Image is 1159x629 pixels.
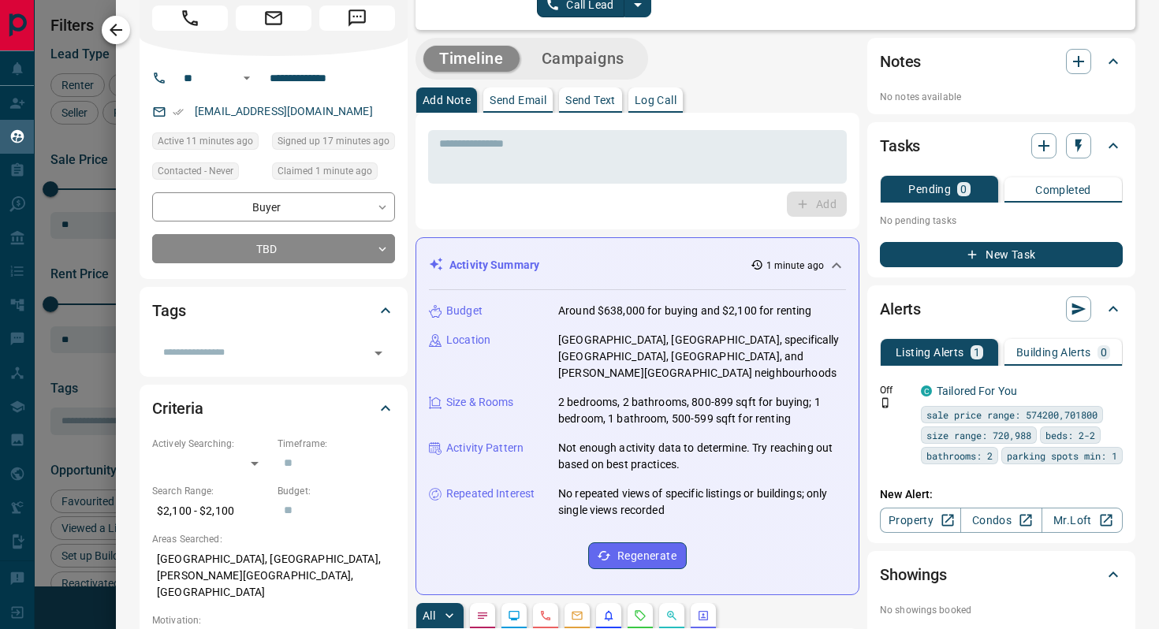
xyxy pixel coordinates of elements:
span: parking spots min: 1 [1007,448,1117,463]
h2: Alerts [880,296,921,322]
h2: Showings [880,562,947,587]
p: $2,100 - $2,100 [152,498,270,524]
span: Message [319,6,395,31]
p: Listing Alerts [896,347,964,358]
p: Size & Rooms [446,394,514,411]
div: Thu Sep 11 2025 [272,162,395,184]
h2: Criteria [152,396,203,421]
p: No showings booked [880,603,1123,617]
p: No repeated views of specific listings or buildings; only single views recorded [558,486,846,519]
button: Open [367,342,389,364]
p: Send Text [565,95,616,106]
div: Alerts [880,290,1123,328]
p: Activity Pattern [446,440,524,456]
svg: Opportunities [665,609,678,622]
p: Building Alerts [1016,347,1091,358]
p: Budget [446,303,483,319]
p: Off [880,383,911,397]
p: 2 bedrooms, 2 bathrooms, 800-899 sqft for buying; 1 bedroom, 1 bathroom, 500-599 sqft for renting [558,394,846,427]
a: Condos [960,508,1042,533]
a: [EMAIL_ADDRESS][DOMAIN_NAME] [195,105,373,117]
p: Budget: [278,484,395,498]
p: Add Note [423,95,471,106]
span: Call [152,6,228,31]
svg: Calls [539,609,552,622]
p: 0 [1101,347,1107,358]
svg: Agent Actions [697,609,710,622]
p: Around $638,000 for buying and $2,100 for renting [558,303,811,319]
p: Completed [1035,184,1091,195]
span: Claimed 1 minute ago [278,163,372,179]
div: Buyer [152,192,395,221]
svg: Email Verified [173,106,184,117]
p: 1 [974,347,980,358]
p: [GEOGRAPHIC_DATA], [GEOGRAPHIC_DATA], specifically [GEOGRAPHIC_DATA], [GEOGRAPHIC_DATA], and [PER... [558,332,846,381]
div: Notes [880,43,1123,80]
p: Actively Searching: [152,437,270,451]
p: Pending [908,184,951,195]
h2: Tasks [880,133,920,158]
div: Thu Sep 11 2025 [152,132,264,154]
p: Timeframe: [278,437,395,451]
p: Send Email [490,95,546,106]
button: Campaigns [526,46,640,72]
p: [GEOGRAPHIC_DATA], [GEOGRAPHIC_DATA], [PERSON_NAME][GEOGRAPHIC_DATA], [GEOGRAPHIC_DATA] [152,546,395,605]
span: Contacted - Never [158,163,233,179]
p: No notes available [880,90,1123,104]
div: Thu Sep 11 2025 [272,132,395,154]
p: 0 [960,184,967,195]
a: Mr.Loft [1042,508,1123,533]
button: New Task [880,242,1123,267]
h2: Notes [880,49,921,74]
span: sale price range: 574200,701800 [926,407,1098,422]
p: Areas Searched: [152,532,395,546]
svg: Requests [634,609,647,622]
span: Email [236,6,311,31]
a: Property [880,508,961,533]
div: Showings [880,556,1123,594]
p: Search Range: [152,484,270,498]
svg: Notes [476,609,489,622]
button: Timeline [423,46,520,72]
p: Not enough activity data to determine. Try reaching out based on best practices. [558,440,846,473]
span: Active 11 minutes ago [158,133,253,149]
button: Open [237,69,256,87]
svg: Push Notification Only [880,397,891,408]
a: Tailored For You [937,385,1017,397]
div: TBD [152,234,395,263]
svg: Emails [571,609,583,622]
p: Log Call [635,95,676,106]
div: condos.ca [921,385,932,396]
p: Location [446,332,490,348]
p: 1 minute ago [766,259,824,273]
span: Signed up 17 minutes ago [278,133,389,149]
svg: Listing Alerts [602,609,615,622]
p: Repeated Interest [446,486,535,502]
div: Tags [152,292,395,329]
p: All [423,610,435,621]
div: Tasks [880,127,1123,165]
div: Activity Summary1 minute ago [429,251,846,280]
p: No pending tasks [880,209,1123,233]
p: Activity Summary [449,257,539,274]
h2: Tags [152,298,185,323]
span: bathrooms: 2 [926,448,993,463]
span: size range: 720,988 [926,427,1031,443]
div: Criteria [152,389,395,427]
p: Motivation: [152,613,395,627]
span: beds: 2-2 [1045,427,1095,443]
svg: Lead Browsing Activity [508,609,520,622]
button: Regenerate [588,542,687,569]
p: New Alert: [880,486,1123,503]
